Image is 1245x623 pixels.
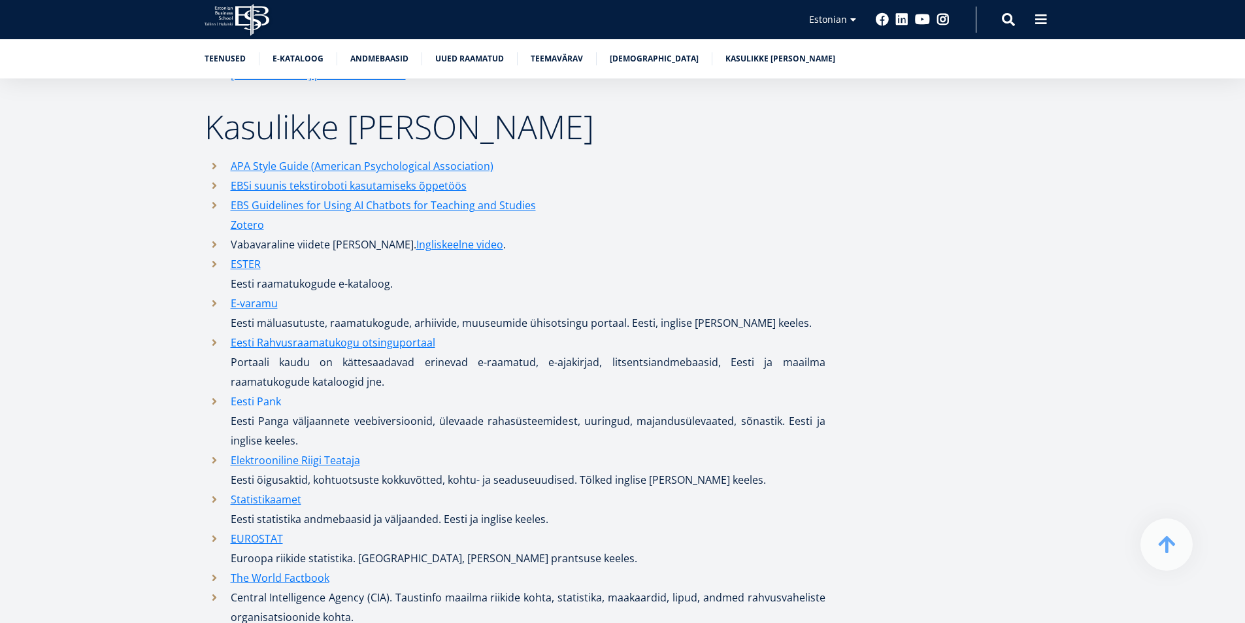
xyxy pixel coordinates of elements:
[937,13,950,26] a: Instagram
[273,52,324,65] a: E-kataloog
[231,490,301,509] a: Statistikaamet
[610,52,699,65] a: [DEMOGRAPHIC_DATA]
[205,235,825,254] li: Vabavaraline viidete [PERSON_NAME]. .
[350,52,408,65] a: Andmebaasid
[231,529,283,548] a: EUROSTAT
[876,13,889,26] a: Facebook
[231,333,435,352] a: Eesti Rahvusraamatukogu otsinguportaal
[205,254,825,294] li: Eesti raamatukogude e-kataloog.
[895,13,908,26] a: Linkedin
[231,195,536,215] a: EBS Guidelines for Using AI Chatbots for Teaching and Studies
[205,52,246,65] a: Teenused
[205,450,825,490] li: Eesti õigusaktid, kohtuotsuste kokkuvõtted, kohtu- ja seaduseuudised. Tõlked inglise [PERSON_NAME...
[205,333,825,392] li: Portaali kaudu on kättesaadavad erinevad e-raamatud, e-ajakirjad, litsentsiandmebaasid, Eesti ja ...
[205,490,825,529] li: Eesti statistika andmebaasid ja väljaanded. Eesti ja inglise keeles.
[205,392,825,450] li: Eesti Panga väljaannete veebiversioonid, ülevaade rahasüsteemidest, uuringud, majandusülevaated, ...
[231,392,281,411] a: Eesti Pank
[231,450,360,470] a: Elektrooniline Riigi Teataja
[231,568,329,588] a: The World Factbook
[435,52,504,65] a: Uued raamatud
[231,156,493,176] a: APA Style Guide (American Psychological Association)
[231,176,467,195] a: EBSi suunis tekstiroboti kasutamiseks õppetöös
[231,294,278,313] a: E-varamu
[205,529,825,568] li: Euroopa riikide statistika. [GEOGRAPHIC_DATA], [PERSON_NAME] prantsuse keeles.
[915,13,930,26] a: Youtube
[231,215,264,235] a: Zotero
[231,254,261,274] a: ESTER
[205,110,825,143] h2: Kasulikke [PERSON_NAME]
[416,235,503,254] a: Ingliskeelne video
[725,52,835,65] a: Kasulikke [PERSON_NAME]
[531,52,583,65] a: Teemavärav
[205,294,825,333] li: Eesti mäluasutuste, raamatukogude, arhiivide, muuseumide ühisotsingu portaal. Eesti, inglise [PER...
